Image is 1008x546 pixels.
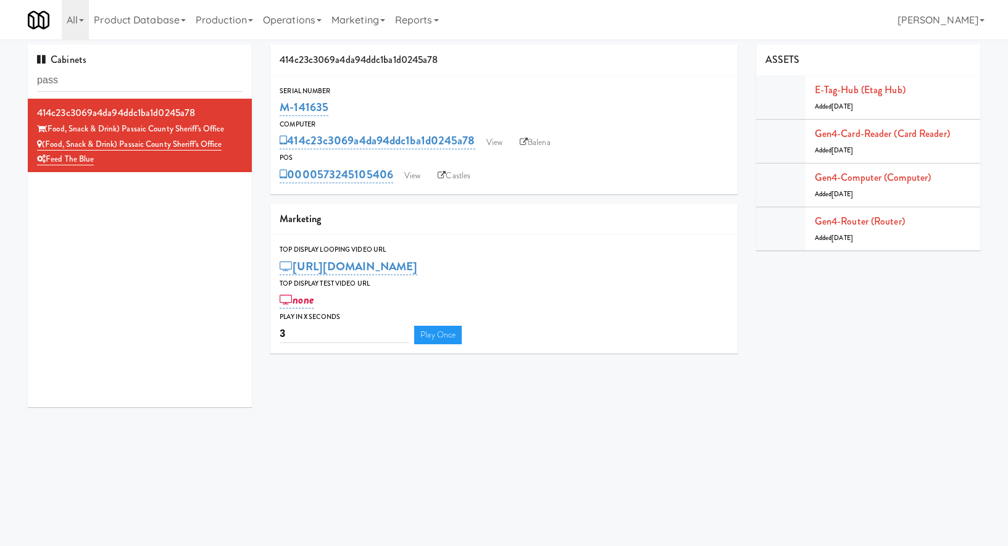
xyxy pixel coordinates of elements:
[280,244,728,256] div: Top Display Looping Video Url
[815,126,950,141] a: Gen4-card-reader (Card Reader)
[815,102,853,111] span: Added
[280,291,314,308] a: none
[280,278,728,290] div: Top Display Test Video Url
[815,233,853,242] span: Added
[815,170,931,184] a: Gen4-computer (Computer)
[280,85,728,97] div: Serial Number
[37,69,243,92] input: Search cabinets
[398,167,427,185] a: View
[280,99,328,116] a: M-141635
[280,258,417,275] a: [URL][DOMAIN_NAME]
[28,99,252,172] li: 414c23c3069a4da94ddc1ba1d0245a78(Food, Snack & Drink) Passaic County Sheriff's Office (Food, Snac...
[37,122,243,137] div: (Food, Snack & Drink) Passaic County Sheriff's Office
[414,326,462,344] a: Play Once
[280,118,728,131] div: Computer
[514,133,557,152] a: Balena
[280,152,728,164] div: POS
[831,102,853,111] span: [DATE]
[831,146,853,155] span: [DATE]
[431,167,477,185] a: Castles
[280,132,475,149] a: 414c23c3069a4da94ddc1ba1d0245a78
[815,146,853,155] span: Added
[831,189,853,199] span: [DATE]
[815,189,853,199] span: Added
[270,44,738,76] div: 414c23c3069a4da94ddc1ba1d0245a78
[37,138,222,151] a: (Food, Snack & Drink) Passaic County Sheriff's Office
[280,166,393,183] a: 0000573245105406
[815,83,906,97] a: E-tag-hub (Etag Hub)
[28,9,49,31] img: Micromart
[37,153,94,165] a: Feed The Blue
[765,52,800,67] span: ASSETS
[815,214,905,228] a: Gen4-router (Router)
[37,104,243,122] div: 414c23c3069a4da94ddc1ba1d0245a78
[831,233,853,242] span: [DATE]
[480,133,509,152] a: View
[280,212,321,226] span: Marketing
[280,311,728,323] div: Play in X seconds
[37,52,86,67] span: Cabinets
